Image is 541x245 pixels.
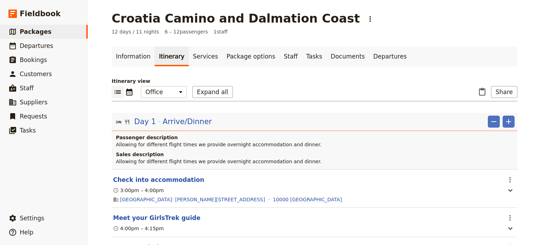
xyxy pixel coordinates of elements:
[364,13,376,25] button: Actions
[280,47,302,66] a: Staff
[20,215,44,222] span: Settings
[20,229,33,236] span: Help
[20,85,34,92] span: Staff
[112,78,517,85] p: Itinerary view
[134,116,156,127] span: Day 1
[116,151,515,158] h4: Sales description
[20,113,47,120] span: Requests
[165,28,208,35] span: 6 – 12 passengers
[116,134,515,141] h4: Passenger description
[112,47,155,66] a: Information
[163,116,212,127] span: Arrive/Dinner
[20,99,48,106] span: Suppliers
[504,174,516,186] button: Actions
[113,214,200,222] button: Edit this itinerary item
[155,47,188,66] a: Itinerary
[213,28,228,35] span: 1 staff
[491,86,517,98] button: Share
[327,47,369,66] a: Documents
[222,47,279,66] a: Package options
[112,28,159,35] span: 12 days / 11 nights
[476,86,488,98] button: Paste itinerary item
[20,8,61,19] span: Fieldbook
[120,196,342,203] a: [GEOGRAPHIC_DATA]: [PERSON_NAME][STREET_ADDRESS] · 10000 [GEOGRAPHIC_DATA]
[189,47,223,66] a: Services
[116,141,515,148] p: Allowing for different flight times we provide overnight accommodation and dinner.
[112,11,360,25] h1: Croatia Camino and Dalmation Coast
[302,47,327,66] a: Tasks
[503,116,515,128] button: Add
[116,158,515,165] p: Allowing for different flight times we provide overnight accommodation and dinner.
[20,28,51,35] span: Packages
[112,86,124,98] button: List view
[192,86,233,98] button: Expand all
[124,86,135,98] button: Calendar view
[488,116,500,128] button: Remove
[20,42,53,49] span: Departures
[20,71,52,78] span: Customers
[113,187,164,194] div: 3:00pm – 4:00pm
[116,116,212,127] button: Edit day information
[20,127,36,134] span: Tasks
[20,56,47,63] span: Bookings
[504,212,516,224] button: Actions
[113,176,204,184] button: Edit this itinerary item
[113,225,164,232] div: 4:00pm – 4:15pm
[369,47,411,66] a: Departures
